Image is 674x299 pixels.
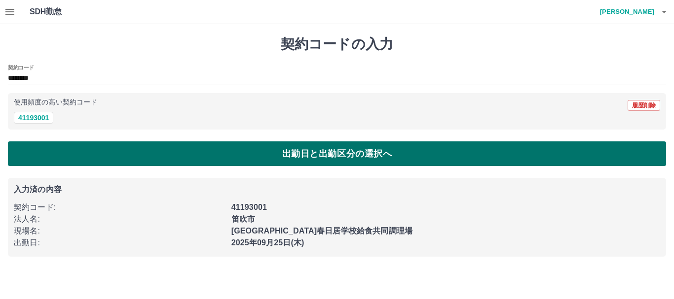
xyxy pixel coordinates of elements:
b: 笛吹市 [231,215,255,223]
b: 41193001 [231,203,267,211]
p: 出勤日 : [14,237,225,249]
p: 契約コード : [14,201,225,213]
p: 現場名 : [14,225,225,237]
p: 法人名 : [14,213,225,225]
b: 2025年09月25日(木) [231,238,304,247]
p: 使用頻度の高い契約コード [14,99,97,106]
button: 履歴削除 [628,100,660,111]
p: 入力済の内容 [14,186,660,194]
button: 41193001 [14,112,53,124]
button: 出勤日と出勤区分の選択へ [8,141,666,166]
h2: 契約コード [8,64,34,71]
h1: 契約コードの入力 [8,36,666,53]
b: [GEOGRAPHIC_DATA]春日居学校給食共同調理場 [231,227,412,235]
